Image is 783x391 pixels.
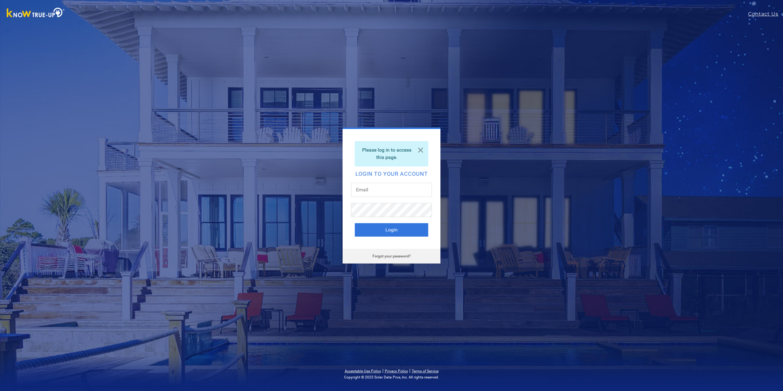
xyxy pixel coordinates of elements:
[412,369,439,373] a: Terms of Service
[355,171,428,177] h2: Login to your account
[409,368,410,374] span: |
[355,141,428,166] div: Please log in to access this page.
[382,368,384,374] span: |
[355,223,428,237] button: Login
[748,10,783,18] a: Contact Us
[373,254,411,258] a: Forgot your password?
[351,183,432,197] input: Email
[385,369,408,373] a: Privacy Policy
[345,369,381,373] a: Acceptable Use Policy
[413,142,428,159] a: Close
[4,6,68,20] img: Know True-Up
